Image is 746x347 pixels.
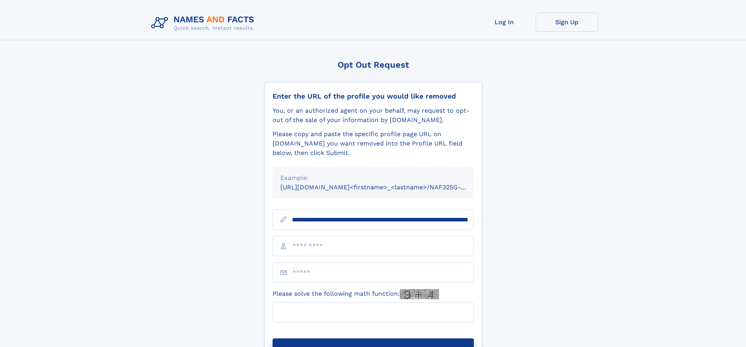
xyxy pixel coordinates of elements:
[273,92,474,101] div: Enter the URL of the profile you would like removed
[536,13,598,32] a: Sign Up
[148,13,261,34] img: Logo Names and Facts
[264,60,482,70] div: Opt Out Request
[273,129,474,158] div: Please copy and paste the specific profile page URL on [DOMAIN_NAME] you want removed into the Pr...
[473,13,536,32] a: Log In
[273,106,474,125] div: You, or an authorized agent on your behalf, may request to opt-out of the sale of your informatio...
[273,289,439,299] label: Please solve the following math function:
[280,183,489,191] small: [URL][DOMAIN_NAME]<firstname>_<lastname>/NAF325G-xxxxxxxx
[280,173,466,183] div: Example:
